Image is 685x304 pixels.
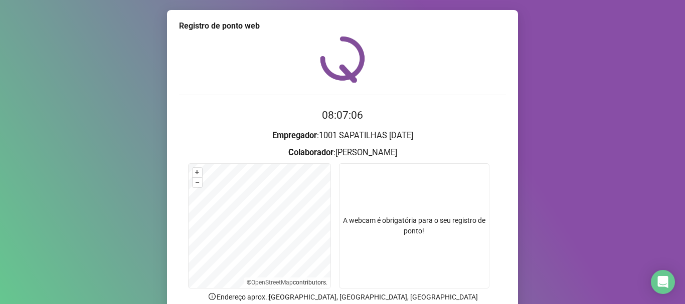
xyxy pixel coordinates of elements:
[208,292,217,301] span: info-circle
[193,178,202,187] button: –
[179,129,506,142] h3: : 1001 SAPATILHAS [DATE]
[288,148,333,157] strong: Colaborador
[247,279,327,286] li: © contributors.
[179,291,506,302] p: Endereço aprox. : [GEOGRAPHIC_DATA], [GEOGRAPHIC_DATA], [GEOGRAPHIC_DATA]
[322,109,363,121] time: 08:07:06
[179,20,506,32] div: Registro de ponto web
[339,163,489,288] div: A webcam é obrigatória para o seu registro de ponto!
[193,168,202,177] button: +
[251,279,293,286] a: OpenStreetMap
[320,36,365,83] img: QRPoint
[179,146,506,159] h3: : [PERSON_NAME]
[651,270,675,294] div: Open Intercom Messenger
[272,131,317,140] strong: Empregador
